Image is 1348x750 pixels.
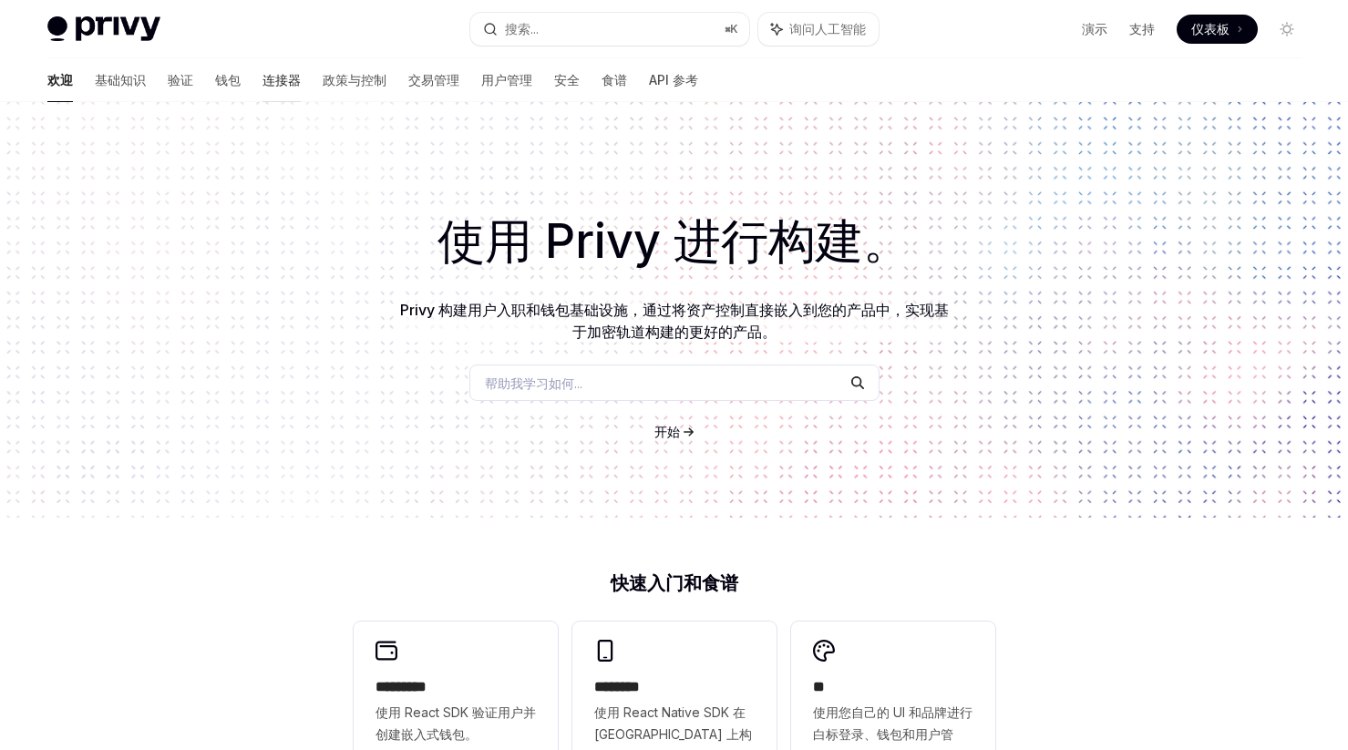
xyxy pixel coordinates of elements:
[215,72,241,87] font: 钱包
[611,572,738,594] font: 快速入门和食谱
[323,72,386,87] font: 政策与控制
[47,72,73,87] font: 欢迎
[323,58,386,102] a: 政策与控制
[470,13,749,46] button: 搜索...⌘K
[554,58,580,102] a: 安全
[400,301,949,341] font: Privy 构建用户入职和钱包基础设施，通过将资产控制直接嵌入到您的产品中，实现基于加密轨道构建的更好的产品。
[485,375,582,391] font: 帮助我学习如何...
[1272,15,1302,44] button: 切换暗模式
[1177,15,1258,44] a: 仪表板
[554,72,580,87] font: 安全
[481,72,532,87] font: 用户管理
[47,58,73,102] a: 欢迎
[1191,21,1230,36] font: 仪表板
[602,58,627,102] a: 食谱
[95,58,146,102] a: 基础知识
[168,58,193,102] a: 验证
[654,423,680,441] a: 开始
[47,16,160,42] img: 灯光标志
[1129,20,1155,38] a: 支持
[730,22,738,36] font: K
[262,58,301,102] a: 连接器
[725,22,730,36] font: ⌘
[481,58,532,102] a: 用户管理
[262,72,301,87] font: 连接器
[408,58,459,102] a: 交易管理
[505,21,539,36] font: 搜索...
[758,13,879,46] button: 询问人工智能
[376,704,536,742] font: 使用 React SDK 验证用户并创建嵌入式钱包。
[215,58,241,102] a: 钱包
[649,72,698,87] font: API 参考
[1082,21,1107,36] font: 演示
[649,58,698,102] a: API 参考
[602,72,627,87] font: 食谱
[1082,20,1107,38] a: 演示
[168,72,193,87] font: 验证
[95,72,146,87] font: 基础知识
[654,424,680,439] font: 开始
[1129,21,1155,36] font: 支持
[408,72,459,87] font: 交易管理
[789,21,866,36] font: 询问人工智能
[437,212,911,270] font: 使用 Privy 进行构建。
